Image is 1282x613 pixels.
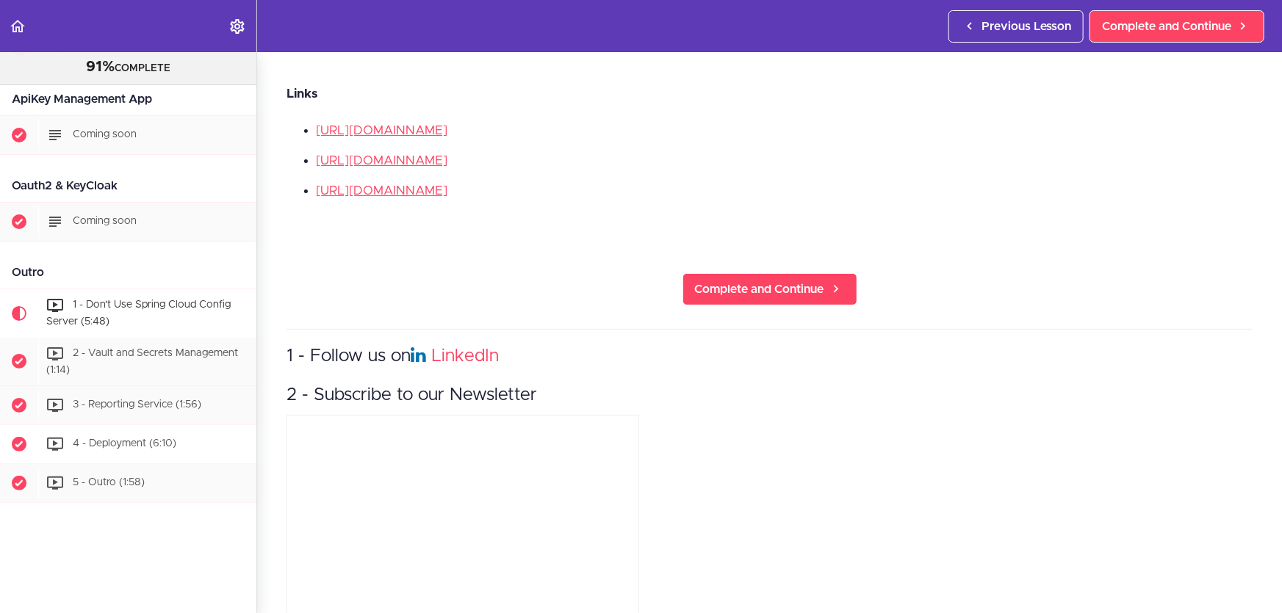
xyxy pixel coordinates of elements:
[316,184,447,197] a: [URL][DOMAIN_NAME]
[316,124,447,137] a: [URL][DOMAIN_NAME]
[73,129,137,139] span: Coming soon
[287,87,317,100] strong: Links
[695,280,824,298] span: Complete and Continue
[46,300,231,327] span: 1 - Don't Use Spring Cloud Config Server (5:48)
[18,58,238,77] div: COMPLETE
[683,273,857,305] a: Complete and Continue
[73,439,176,449] span: 4 - Deployment (6:10)
[73,478,145,488] span: 5 - Outro (1:58)
[73,216,137,226] span: Coming soon
[431,347,499,365] a: LinkedIn
[228,18,246,35] svg: Settings Menu
[1102,18,1231,35] span: Complete and Continue
[982,18,1071,35] span: Previous Lesson
[46,348,238,375] span: 2 - Vault and Secrets Management (1:14)
[287,383,1253,407] h3: 2 - Subscribe to our Newsletter
[86,59,115,74] span: 91%
[316,154,447,167] a: [URL][DOMAIN_NAME]
[948,10,1084,43] a: Previous Lesson
[73,400,201,410] span: 3 - Reporting Service (1:56)
[287,344,1253,369] h3: 1 - Follow us on
[1090,10,1264,43] a: Complete and Continue
[9,18,26,35] svg: Back to course curriculum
